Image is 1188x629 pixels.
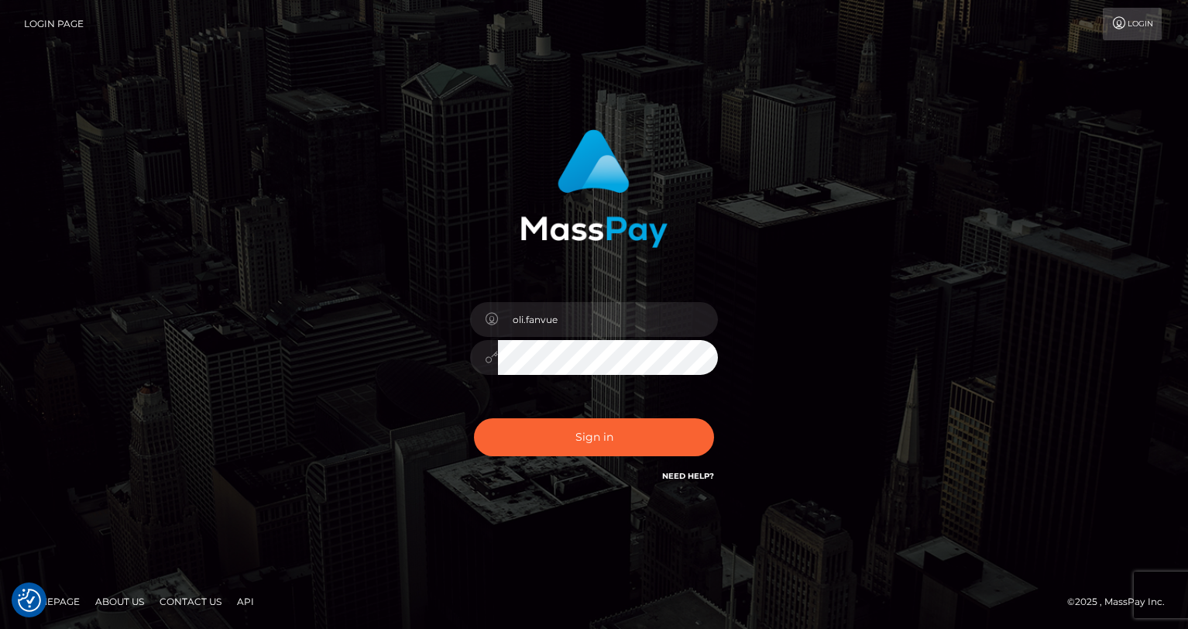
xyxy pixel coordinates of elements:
a: API [231,589,260,614]
button: Sign in [474,418,714,456]
input: Username... [498,302,718,337]
a: Contact Us [153,589,228,614]
a: Need Help? [662,471,714,481]
a: About Us [89,589,150,614]
a: Login Page [24,8,84,40]
img: Revisit consent button [18,589,41,612]
div: © 2025 , MassPay Inc. [1067,593,1176,610]
img: MassPay Login [520,129,668,248]
a: Login [1103,8,1162,40]
button: Consent Preferences [18,589,41,612]
a: Homepage [17,589,86,614]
